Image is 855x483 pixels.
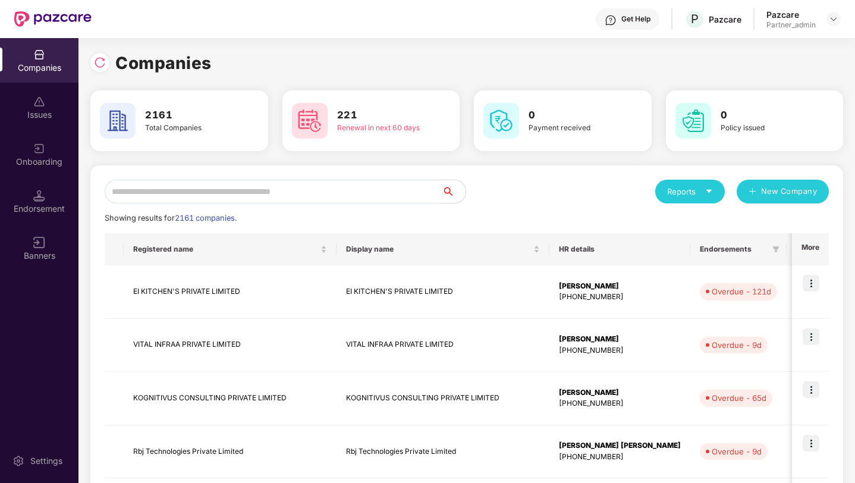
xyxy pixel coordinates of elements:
[105,214,237,222] span: Showing results for
[559,345,681,356] div: [PHONE_NUMBER]
[14,11,92,27] img: New Pazcare Logo
[766,9,816,20] div: Pazcare
[712,392,766,404] div: Overdue - 65d
[529,108,617,123] h3: 0
[337,108,426,123] h3: 221
[559,334,681,345] div: [PERSON_NAME]
[559,440,681,451] div: [PERSON_NAME] [PERSON_NAME]
[12,455,24,467] img: svg+xml;base64,PHN2ZyBpZD0iU2V0dGluZy0yMHgyMCIgeG1sbnM9Imh0dHA6Ly93d3cudzMub3JnLzIwMDAvc3ZnIiB3aW...
[33,143,45,155] img: svg+xml;base64,PHN2ZyB3aWR0aD0iMjAiIGhlaWdodD0iMjAiIHZpZXdCb3g9IjAgMCAyMCAyMCIgZmlsbD0ibm9uZSIgeG...
[124,372,337,425] td: KOGNITIVUS CONSULTING PRIVATE LIMITED
[145,108,234,123] h3: 2161
[529,123,617,134] div: Payment received
[621,14,650,24] div: Get Help
[145,123,234,134] div: Total Companies
[675,103,711,139] img: svg+xml;base64,PHN2ZyB4bWxucz0iaHR0cDovL3d3dy53My5vcmcvMjAwMC9zdmciIHdpZHRoPSI2MCIgaGVpZ2h0PSI2MC...
[709,14,741,25] div: Pazcare
[559,387,681,399] div: [PERSON_NAME]
[33,96,45,108] img: svg+xml;base64,PHN2ZyBpZD0iSXNzdWVzX2Rpc2FibGVkIiB4bWxucz0iaHR0cDovL3d3dy53My5vcmcvMjAwMC9zdmciIH...
[33,237,45,249] img: svg+xml;base64,PHN2ZyB3aWR0aD0iMTYiIGhlaWdodD0iMTYiIHZpZXdCb3g9IjAgMCAxNiAxNiIgZmlsbD0ibm9uZSIgeG...
[761,186,818,197] span: New Company
[27,455,66,467] div: Settings
[337,265,549,319] td: EI KITCHEN'S PRIVATE LIMITED
[766,20,816,30] div: Partner_admin
[337,372,549,425] td: KOGNITIVUS CONSULTING PRIVATE LIMITED
[792,233,829,265] th: More
[712,339,762,351] div: Overdue - 9d
[94,57,106,68] img: svg+xml;base64,PHN2ZyBpZD0iUmVsb2FkLTMyeDMyIiB4bWxucz0iaHR0cDovL3d3dy53My5vcmcvMjAwMC9zdmciIHdpZH...
[33,49,45,61] img: svg+xml;base64,PHN2ZyBpZD0iQ29tcGFuaWVzIiB4bWxucz0iaHR0cDovL3d3dy53My5vcmcvMjAwMC9zdmciIHdpZHRoPS...
[441,180,466,203] button: search
[346,244,531,254] span: Display name
[770,242,782,256] span: filter
[737,180,829,203] button: plusNew Company
[667,186,713,197] div: Reports
[803,275,819,291] img: icon
[133,244,318,254] span: Registered name
[337,233,549,265] th: Display name
[803,381,819,398] img: icon
[749,187,756,197] span: plus
[100,103,136,139] img: svg+xml;base64,PHN2ZyB4bWxucz0iaHR0cDovL3d3dy53My5vcmcvMjAwMC9zdmciIHdpZHRoPSI2MCIgaGVpZ2h0PSI2MC...
[124,319,337,372] td: VITAL INFRAA PRIVATE LIMITED
[559,398,681,409] div: [PHONE_NUMBER]
[605,14,617,26] img: svg+xml;base64,PHN2ZyBpZD0iSGVscC0zMngzMiIgeG1sbnM9Imh0dHA6Ly93d3cudzMub3JnLzIwMDAvc3ZnIiB3aWR0aD...
[712,286,771,297] div: Overdue - 121d
[337,123,426,134] div: Renewal in next 60 days
[700,244,768,254] span: Endorsements
[559,291,681,303] div: [PHONE_NUMBER]
[33,190,45,202] img: svg+xml;base64,PHN2ZyB3aWR0aD0iMTQuNSIgaGVpZ2h0PSIxNC41IiB2aWV3Qm94PSIwIDAgMTYgMTYiIGZpbGw9Im5vbm...
[292,103,328,139] img: svg+xml;base64,PHN2ZyB4bWxucz0iaHR0cDovL3d3dy53My5vcmcvMjAwMC9zdmciIHdpZHRoPSI2MCIgaGVpZ2h0PSI2MC...
[549,233,690,265] th: HR details
[559,281,681,292] div: [PERSON_NAME]
[115,50,212,76] h1: Companies
[441,187,466,196] span: search
[124,425,337,479] td: Rbj Technologies Private Limited
[829,14,838,24] img: svg+xml;base64,PHN2ZyBpZD0iRHJvcGRvd24tMzJ4MzIiIHhtbG5zPSJodHRwOi8vd3d3LnczLm9yZy8yMDAwL3N2ZyIgd2...
[803,435,819,451] img: icon
[721,108,809,123] h3: 0
[772,246,779,253] span: filter
[124,233,337,265] th: Registered name
[483,103,519,139] img: svg+xml;base64,PHN2ZyB4bWxucz0iaHR0cDovL3d3dy53My5vcmcvMjAwMC9zdmciIHdpZHRoPSI2MCIgaGVpZ2h0PSI2MC...
[691,12,699,26] span: P
[803,328,819,345] img: icon
[712,446,762,457] div: Overdue - 9d
[337,425,549,479] td: Rbj Technologies Private Limited
[175,214,237,222] span: 2161 companies.
[559,451,681,463] div: [PHONE_NUMBER]
[705,187,713,195] span: caret-down
[721,123,809,134] div: Policy issued
[124,265,337,319] td: EI KITCHEN'S PRIVATE LIMITED
[337,319,549,372] td: VITAL INFRAA PRIVATE LIMITED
